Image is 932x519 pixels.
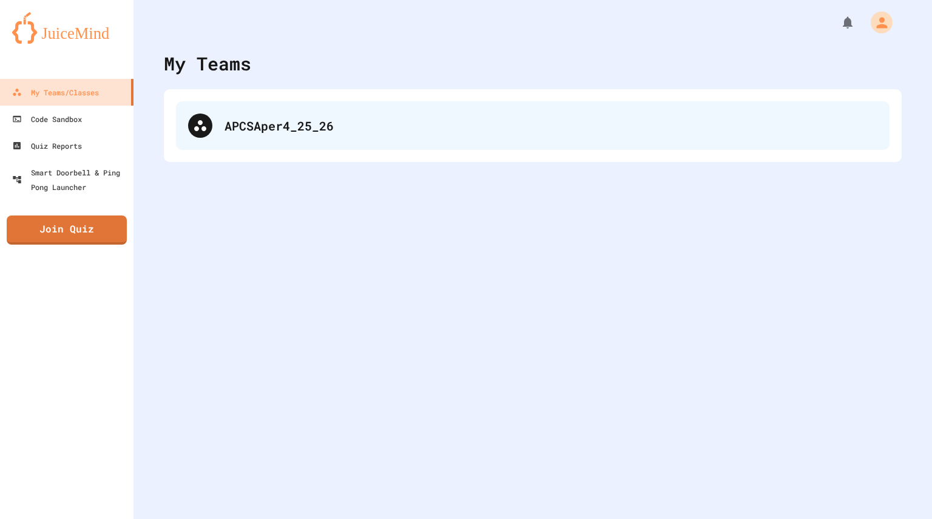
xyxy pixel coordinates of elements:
div: My Teams [164,50,251,77]
a: Join Quiz [7,215,127,245]
div: My Notifications [818,12,858,33]
div: My Account [858,8,896,36]
div: APCSAper4_25_26 [225,117,877,135]
div: My Teams/Classes [12,85,99,100]
div: Code Sandbox [12,112,82,126]
div: Smart Doorbell & Ping Pong Launcher [12,165,129,194]
div: APCSAper4_25_26 [176,101,890,150]
img: logo-orange.svg [12,12,121,44]
div: Quiz Reports [12,138,82,153]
